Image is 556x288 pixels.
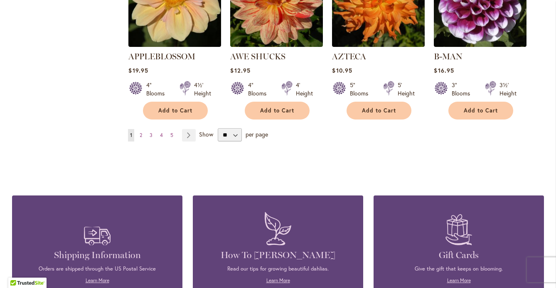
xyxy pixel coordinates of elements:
a: AZTECA [332,51,366,61]
button: Add to Cart [448,102,513,120]
div: 5' Height [398,81,415,98]
div: 4' Height [296,81,313,98]
span: Add to Cart [158,107,192,114]
a: Learn More [447,277,471,283]
span: 3 [150,132,153,138]
span: 4 [160,132,163,138]
a: Learn More [86,277,109,283]
p: Read our tips for growing beautiful dahlias. [205,265,351,273]
h4: Shipping Information [25,249,170,261]
button: Add to Cart [347,102,411,120]
a: B-MAN [434,51,463,61]
span: Add to Cart [260,107,294,114]
button: Add to Cart [143,102,208,120]
a: AZTECA [332,41,425,49]
div: 4" Blooms [248,81,271,98]
a: 2 [138,129,144,142]
span: Show [199,130,213,138]
span: 5 [170,132,173,138]
span: $16.95 [434,66,454,74]
span: $19.95 [128,66,148,74]
button: Add to Cart [245,102,310,120]
div: 4½' Height [194,81,211,98]
div: 3½' Height [499,81,517,98]
a: 5 [168,129,175,142]
span: Add to Cart [362,107,396,114]
span: 2 [140,132,142,138]
span: per page [246,130,268,138]
h4: Gift Cards [386,249,531,261]
h4: How To [PERSON_NAME] [205,249,351,261]
a: 3 [148,129,155,142]
a: APPLEBLOSSOM [128,51,195,61]
a: 4 [158,129,165,142]
div: 4" Blooms [146,81,170,98]
a: APPLEBLOSSOM [128,41,221,49]
a: B-MAN [434,41,526,49]
span: $12.95 [230,66,250,74]
a: Learn More [266,277,290,283]
span: 1 [130,132,132,138]
div: 5" Blooms [350,81,373,98]
span: Add to Cart [464,107,498,114]
div: 3" Blooms [452,81,475,98]
a: AWE SHUCKS [230,41,323,49]
a: AWE SHUCKS [230,51,285,61]
p: Orders are shipped through the US Postal Service [25,265,170,273]
p: Give the gift that keeps on blooming. [386,265,531,273]
span: $10.95 [332,66,352,74]
iframe: Launch Accessibility Center [6,259,30,282]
